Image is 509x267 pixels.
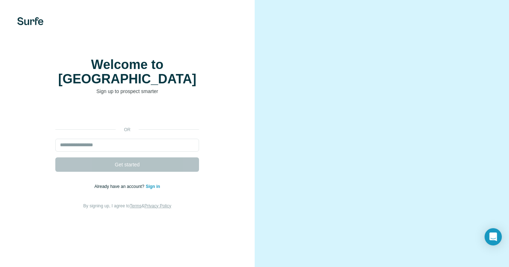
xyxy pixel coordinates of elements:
a: Terms [130,203,142,208]
span: Already have an account? [94,184,146,189]
div: Open Intercom Messenger [485,228,502,245]
iframe: Sign in with Google Button [52,106,203,121]
a: Sign in [146,184,160,189]
img: Surfe's logo [17,17,43,25]
span: By signing up, I agree to & [83,203,171,208]
h1: Welcome to [GEOGRAPHIC_DATA] [55,57,199,86]
a: Privacy Policy [144,203,171,208]
p: Sign up to prospect smarter [55,88,199,95]
p: or [116,126,139,133]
